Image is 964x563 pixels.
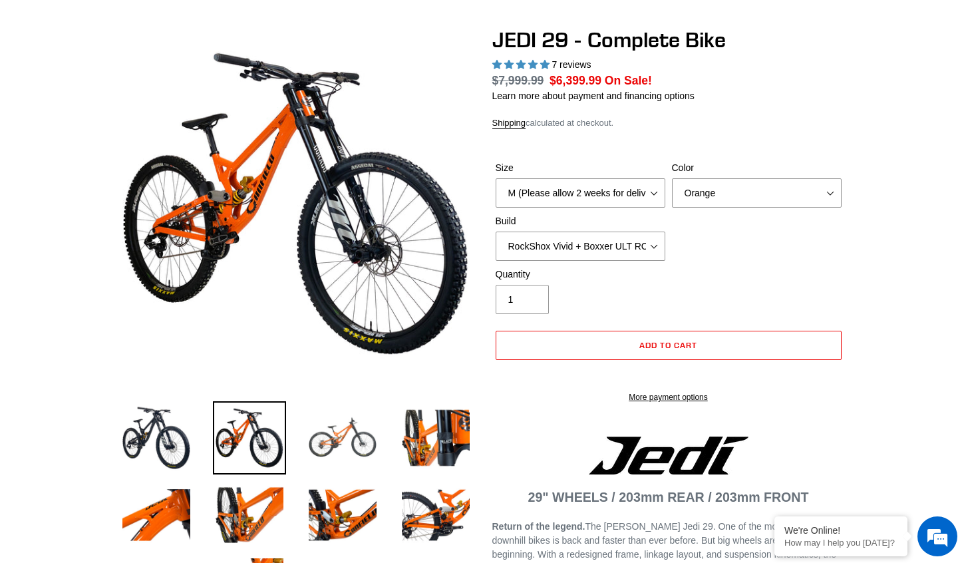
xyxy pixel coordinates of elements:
strong: Return of the legend. [492,521,585,532]
img: Load image into Gallery viewer, JEDI 29 - Complete Bike [120,401,193,474]
img: Load image into Gallery viewer, JEDI 29 - Complete Bike [306,401,379,474]
a: Learn more about payment and financing options [492,91,695,101]
span: On Sale! [605,72,652,89]
img: Load image into Gallery viewer, JEDI 29 - Complete Bike [399,401,472,474]
p: How may I help you today? [784,538,897,548]
img: JEDI 29 - Complete Bike [122,30,470,377]
button: Add to cart [496,331,842,360]
strong: 29" WHEELS / 203mm REAR / 203mm FRONT [528,490,809,504]
label: Quantity [496,268,665,281]
label: Build [496,214,665,228]
a: Shipping [492,118,526,129]
img: Jedi Logo [589,437,748,474]
div: calculated at checkout. [492,116,845,130]
a: More payment options [496,391,842,403]
span: Add to cart [639,340,697,350]
span: $6,399.99 [550,74,601,87]
label: Color [672,161,842,175]
div: We're Online! [784,525,897,536]
s: $7,999.99 [492,74,544,87]
img: Load image into Gallery viewer, JEDI 29 - Complete Bike [120,478,193,552]
img: Load image into Gallery viewer, JEDI 29 - Complete Bike [306,478,379,552]
img: Load image into Gallery viewer, JEDI 29 - Complete Bike [399,478,472,552]
h1: JEDI 29 - Complete Bike [492,27,845,53]
span: 7 reviews [552,59,591,70]
label: Size [496,161,665,175]
span: 5.00 stars [492,59,552,70]
img: Load image into Gallery viewer, JEDI 29 - Complete Bike [213,478,286,552]
img: Load image into Gallery viewer, JEDI 29 - Complete Bike [213,401,286,474]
